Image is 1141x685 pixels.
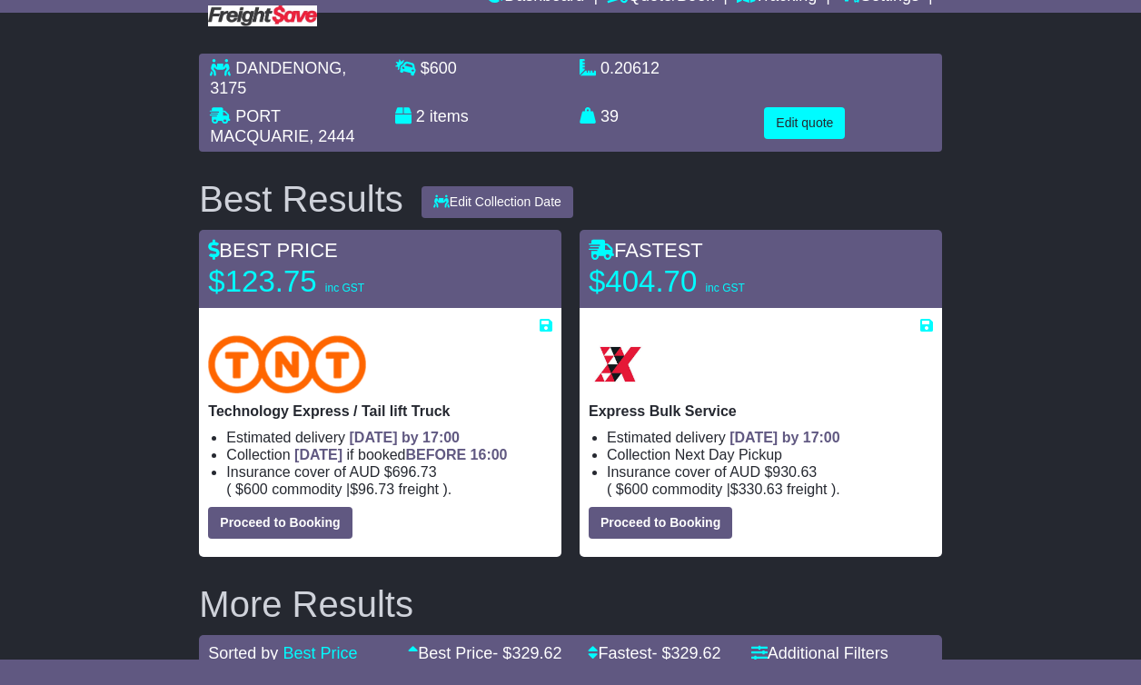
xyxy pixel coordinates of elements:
span: $ $ [611,481,831,497]
span: 329.62 [670,644,720,662]
span: $ [421,59,457,77]
img: Freight Save [208,5,317,26]
span: | [727,481,730,497]
span: [DATE] [294,447,342,462]
span: FASTEST [589,239,703,262]
li: Estimated delivery [226,429,552,446]
li: Collection [226,446,552,463]
span: items [430,107,469,125]
button: Edit Collection Date [422,186,573,218]
p: $123.75 [208,263,435,300]
span: [DATE] by 17:00 [729,430,840,445]
span: Insurance cover of AUD $ [607,463,817,481]
span: Next Day Pickup [675,447,782,462]
a: Fastest- $329.62 [588,644,720,662]
span: Sorted by [208,644,278,662]
a: Best Price [283,644,357,662]
span: PORT MACQUARIE [210,107,309,145]
span: 329.62 [511,644,561,662]
span: 330.63 [739,481,783,497]
img: Border Express: Express Bulk Service [589,335,647,393]
h2: More Results [199,584,941,624]
span: 39 [600,107,619,125]
span: inc GST [325,282,364,294]
span: ( ). [226,481,451,498]
span: 96.73 [358,481,394,497]
span: if booked [294,447,507,462]
span: , 3175 [210,59,346,97]
span: ( ). [607,481,840,498]
span: 600 [243,481,268,497]
span: 600 [624,481,649,497]
button: Proceed to Booking [208,507,352,539]
span: - $ [492,644,561,662]
span: 600 [430,59,457,77]
li: Estimated delivery [607,429,933,446]
a: Best Price- $329.62 [408,644,561,662]
span: Insurance cover of AUD $ [226,463,436,481]
span: Freight [399,481,439,497]
span: 16:00 [471,447,508,462]
span: DANDENONG [235,59,342,77]
span: 696.73 [392,464,437,480]
span: | [346,481,350,497]
span: inc GST [705,282,744,294]
img: TNT Domestic: Technology Express / Tail lift Truck [208,335,366,393]
li: Collection [607,446,933,463]
span: Freight [787,481,827,497]
p: Express Bulk Service [589,402,933,420]
span: Commodity [272,481,342,497]
button: Edit quote [764,107,845,139]
span: 0.20612 [600,59,660,77]
p: Technology Express / Tail lift Truck [208,402,552,420]
span: BEFORE [405,447,466,462]
button: Proceed to Booking [589,507,732,539]
span: BEST PRICE [208,239,337,262]
span: - $ [651,644,720,662]
a: Additional Filters [751,644,888,662]
span: , 2444 [309,127,354,145]
p: $404.70 [589,263,816,300]
span: 930.63 [772,464,817,480]
div: Best Results [190,179,412,219]
span: [DATE] by 17:00 [350,430,461,445]
span: $ $ [232,481,443,497]
span: Commodity [652,481,722,497]
span: 2 [416,107,425,125]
